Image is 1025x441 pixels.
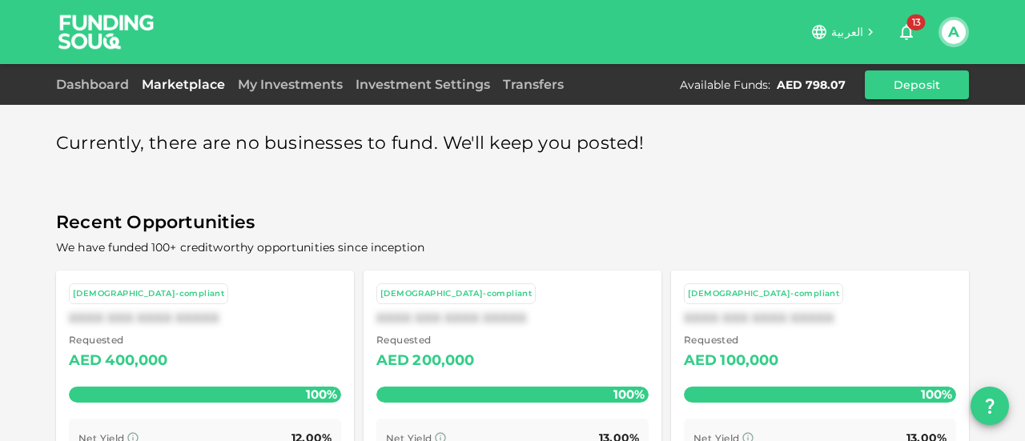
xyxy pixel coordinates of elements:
div: AED [69,348,102,374]
div: 400,000 [105,348,167,374]
a: My Investments [231,77,349,92]
span: Recent Opportunities [56,207,969,239]
span: Requested [376,332,475,348]
a: Transfers [496,77,570,92]
div: XXXX XXX XXXX XXXXX [69,311,341,326]
div: Available Funds : [680,77,770,93]
div: AED [376,348,409,374]
span: Requested [684,332,779,348]
span: 100% [609,383,649,406]
span: We have funded 100+ creditworthy opportunities since inception [56,240,424,255]
div: XXXX XXX XXXX XXXXX [376,311,649,326]
button: A [942,20,966,44]
button: Deposit [865,70,969,99]
div: [DEMOGRAPHIC_DATA]-compliant [380,287,532,301]
div: 100,000 [720,348,778,374]
div: 200,000 [412,348,474,374]
div: XXXX XXX XXXX XXXXX [684,311,956,326]
div: AED 798.07 [777,77,846,93]
button: question [971,387,1009,425]
span: Requested [69,332,168,348]
a: Dashboard [56,77,135,92]
span: 100% [917,383,956,406]
div: [DEMOGRAPHIC_DATA]-compliant [688,287,839,301]
a: Investment Settings [349,77,496,92]
span: 13 [907,14,926,30]
span: 100% [302,383,341,406]
span: العربية [831,25,863,39]
div: [DEMOGRAPHIC_DATA]-compliant [73,287,224,301]
a: Marketplace [135,77,231,92]
button: 13 [890,16,922,48]
div: AED [684,348,717,374]
span: Currently, there are no businesses to fund. We'll keep you posted! [56,128,645,159]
